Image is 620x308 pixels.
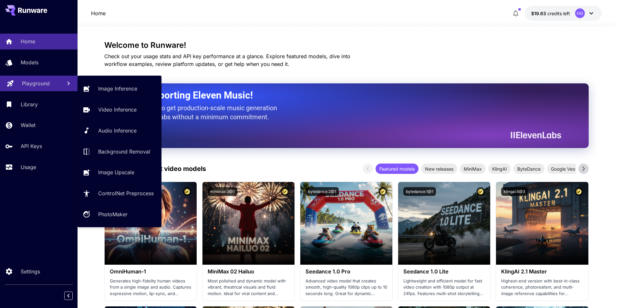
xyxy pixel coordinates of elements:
[300,182,392,265] img: alt
[496,182,588,265] img: alt
[21,163,36,171] p: Usage
[21,37,35,45] p: Home
[575,8,585,18] div: HG
[110,269,191,275] h3: OmniHuman‑1
[21,268,40,275] p: Settings
[21,101,38,108] p: Library
[476,187,485,196] button: Certified Model – Vetted for best performance and includes a commercial license.
[376,165,418,172] span: Featured models
[21,142,42,150] p: API Keys
[305,278,387,297] p: Advanced video model that creates smooth, high-quality 1080p clips up to 10 seconds long. Great f...
[98,106,137,113] p: Video Inference
[488,165,511,172] span: KlingAI
[183,187,191,196] button: Certified Model – Vetted for best performance and includes a commercial license.
[98,85,137,92] p: Image Inference
[403,278,485,297] p: Lightweight and efficient model for fast video creation with 1080p output at 24fps. Features mult...
[208,269,289,275] h3: MiniMax 02 Hailuo
[501,269,583,275] h3: KlingAI 2.1 Master
[547,11,570,16] span: credits left
[501,187,528,196] button: klingai:5@3
[120,103,282,122] p: The only way to get production-scale music generation from Eleven Labs without a minimum commitment.
[91,9,106,17] p: Home
[22,80,50,87] p: Playground
[305,187,339,196] button: bytedance:2@1
[378,187,387,196] button: Certified Model – Vetted for best performance and includes a commercial license.
[403,187,436,196] button: bytedance:1@1
[77,186,161,201] a: ControlNet Preprocess
[21,121,36,129] p: Wallet
[104,53,350,67] span: Check out your usage stats and API key performance at a glance. Explore featured models, dive int...
[547,165,579,172] span: Google Veo
[120,89,556,101] h2: Now Supporting Eleven Music!
[110,278,191,297] p: Generates high-fidelity human videos from a single image and audio. Captures expressive motion, l...
[64,292,73,300] button: Collapse sidebar
[98,127,137,134] p: Audio Inference
[77,102,161,118] a: Video Inference
[421,165,457,172] span: New releases
[574,187,583,196] button: Certified Model – Vetted for best performance and includes a commercial license.
[98,168,134,176] p: Image Upscale
[104,41,589,50] h3: Welcome to Runware!
[98,210,128,218] p: PhotoMaker
[460,165,486,172] span: MiniMax
[281,187,289,196] button: Certified Model – Vetted for best performance and includes a commercial license.
[403,269,485,275] h3: Seedance 1.0 Lite
[513,165,544,172] span: ByteDance
[21,58,38,66] p: Models
[77,165,161,180] a: Image Upscale
[91,9,106,17] nav: breadcrumb
[98,148,150,155] p: Background Removal
[525,6,602,21] button: $19.6341
[208,278,289,297] p: Most polished and dynamic model with vibrant, theatrical visuals and fluid motion. Ideal for vira...
[398,182,490,265] img: alt
[202,182,294,265] img: alt
[305,269,387,275] h3: Seedance 1.0 Pro
[531,10,570,17] div: $19.6341
[208,187,237,196] button: minimax:3@1
[77,81,161,97] a: Image Inference
[501,278,583,297] p: Highest-end version with best-in-class coherence, photorealism, and multi-image reference capabil...
[77,207,161,222] a: PhotoMaker
[98,189,154,197] p: ControlNet Preprocess
[69,290,77,302] div: Collapse sidebar
[77,123,161,139] a: Audio Inference
[531,11,547,16] span: $19.63
[77,143,161,159] a: Background Removal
